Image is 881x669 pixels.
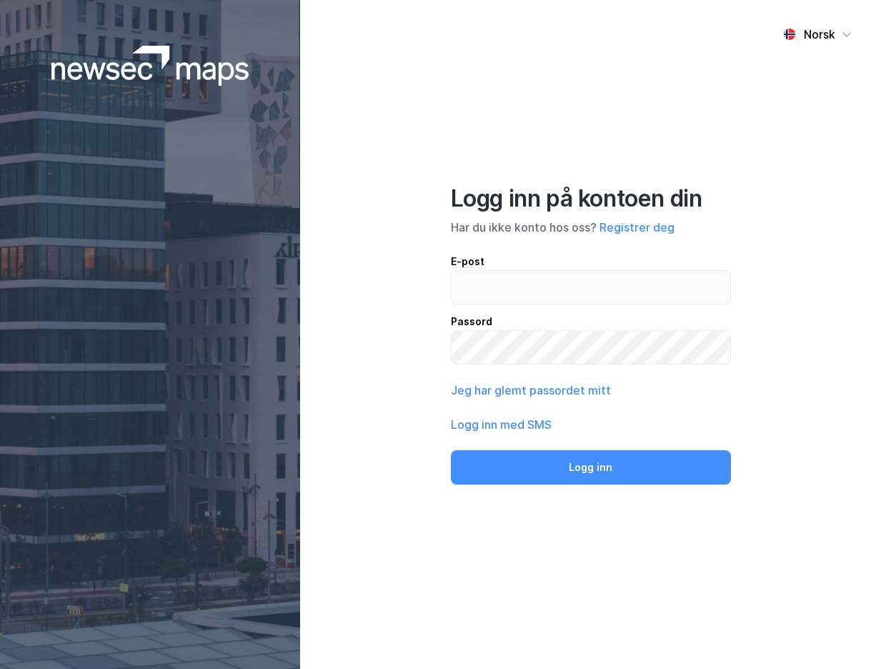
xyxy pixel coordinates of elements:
[451,450,731,485] button: Logg inn
[599,219,675,236] button: Registrer deg
[451,416,552,433] button: Logg inn med SMS
[451,219,731,236] div: Har du ikke konto hos oss?
[51,46,249,86] img: logoWhite.bf58a803f64e89776f2b079ca2356427.svg
[451,313,731,330] div: Passord
[451,184,731,213] div: Logg inn på kontoen din
[451,253,731,270] div: E-post
[451,382,611,399] button: Jeg har glemt passordet mitt
[804,26,835,43] div: Norsk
